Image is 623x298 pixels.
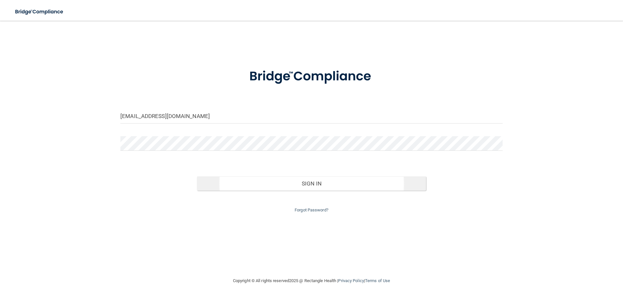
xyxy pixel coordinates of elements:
[338,278,364,283] a: Privacy Policy
[511,252,615,278] iframe: Drift Widget Chat Controller
[365,278,390,283] a: Terms of Use
[10,5,69,18] img: bridge_compliance_login_screen.278c3ca4.svg
[295,208,328,212] a: Forgot Password?
[193,270,430,291] div: Copyright © All rights reserved 2025 @ Rectangle Health | |
[236,60,387,93] img: bridge_compliance_login_screen.278c3ca4.svg
[197,176,426,191] button: Sign In
[120,109,503,124] input: Email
